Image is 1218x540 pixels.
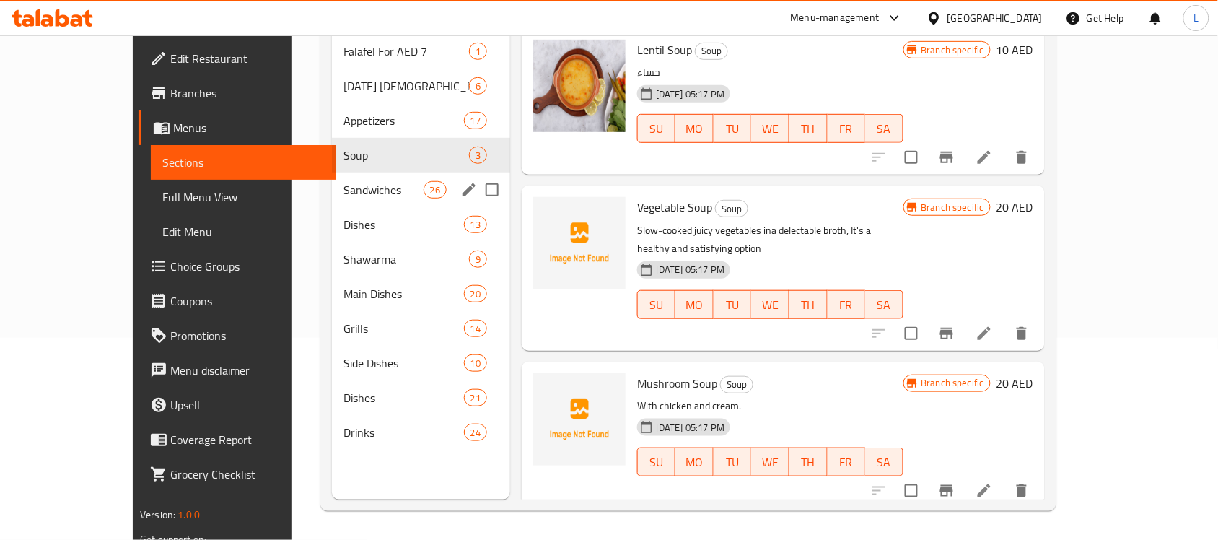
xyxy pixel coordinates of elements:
div: [GEOGRAPHIC_DATA] [947,10,1043,26]
button: Branch-specific-item [929,140,964,175]
span: 26 [424,183,446,197]
span: WE [757,118,784,139]
a: Edit Restaurant [139,41,336,76]
span: MO [681,452,708,473]
span: Soup [343,147,469,164]
img: Mushroom Soup [533,373,626,466]
button: TH [789,448,828,476]
span: MO [681,295,708,315]
button: TH [789,290,828,319]
span: 1 [470,45,486,58]
span: TU [719,118,746,139]
button: TU [714,114,752,143]
h6: 20 AED [996,197,1033,217]
button: FR [828,290,866,319]
span: Promotions [170,327,325,344]
span: Sections [162,154,325,171]
div: items [469,251,487,268]
span: Mushroom Soup [637,373,717,394]
span: 13 [465,218,486,232]
span: Soup [721,376,753,393]
div: Sandwiches26edit [332,173,510,207]
span: Edit Restaurant [170,50,325,67]
div: items [424,181,447,199]
a: Menus [139,110,336,145]
span: Version: [140,505,175,524]
button: delete [1004,140,1039,175]
a: Edit Menu [151,214,336,249]
a: Coverage Report [139,422,336,457]
span: Soup [716,201,748,217]
button: WE [751,114,789,143]
div: Appetizers17 [332,103,510,138]
a: Upsell [139,388,336,422]
div: Dishes [343,389,464,406]
div: items [464,112,487,129]
a: Coupons [139,284,336,318]
span: Main Dishes [343,285,464,302]
div: Grills14 [332,311,510,346]
button: MO [675,448,714,476]
div: Ramadan Iftar Offers [343,77,469,95]
span: SA [871,295,898,315]
button: edit [458,179,480,201]
div: [DATE] [DEMOGRAPHIC_DATA] Offers6 [332,69,510,103]
button: SA [865,448,903,476]
span: TU [719,295,746,315]
span: Coupons [170,292,325,310]
span: Shawarma [343,251,469,268]
span: Select to update [896,142,926,173]
div: Dishes21 [332,380,510,415]
button: SU [637,114,675,143]
span: Vegetable Soup [637,196,712,218]
span: TH [795,118,822,139]
img: Lentil Soup [533,40,626,132]
div: items [469,43,487,60]
span: TH [795,295,822,315]
button: TU [714,290,752,319]
button: SA [865,114,903,143]
span: 21 [465,391,486,405]
div: items [464,320,487,337]
button: Branch-specific-item [929,474,964,508]
span: Choice Groups [170,258,325,275]
div: items [464,389,487,406]
button: FR [828,114,866,143]
span: SA [871,118,898,139]
span: 20 [465,287,486,301]
span: MO [681,118,708,139]
div: Shawarma9 [332,242,510,276]
button: TU [714,448,752,476]
span: Grills [343,320,464,337]
div: items [464,216,487,233]
span: Full Menu View [162,188,325,206]
div: Soup [715,200,748,217]
button: SU [637,290,675,319]
p: حساء [637,64,903,82]
span: 3 [470,149,486,162]
span: Lentil Soup [637,39,692,61]
span: Falafel For AED 7 [343,43,469,60]
button: MO [675,114,714,143]
a: Edit menu item [976,482,993,500]
span: Side Dishes [343,354,464,372]
span: Select to update [896,476,926,506]
nav: Menu sections [332,28,510,456]
div: Drinks [343,424,464,441]
span: Coverage Report [170,431,325,448]
span: Menus [173,119,325,136]
a: Choice Groups [139,249,336,284]
button: TH [789,114,828,143]
div: Side Dishes10 [332,346,510,380]
div: Drinks24 [332,415,510,450]
span: [DATE] 05:17 PM [650,421,730,435]
div: Dishes13 [332,207,510,242]
a: Full Menu View [151,180,336,214]
span: Appetizers [343,112,464,129]
div: Menu-management [791,9,880,27]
